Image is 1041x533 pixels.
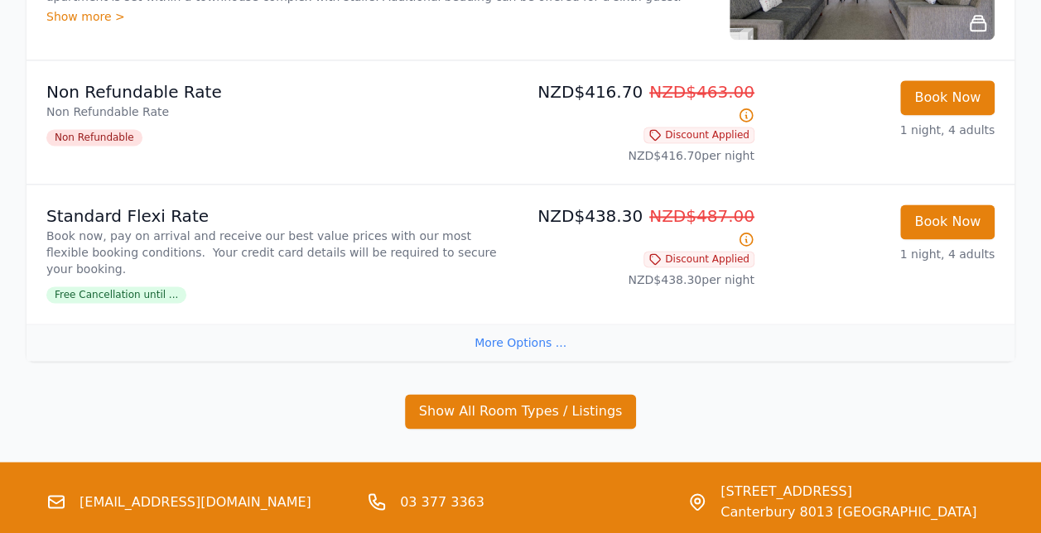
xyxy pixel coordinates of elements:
span: Non Refundable [46,129,142,146]
p: NZD$416.70 [528,80,754,127]
span: NZD$463.00 [649,82,754,102]
button: Show All Room Types / Listings [405,394,637,429]
p: Non Refundable Rate [46,80,514,103]
span: Discount Applied [643,251,754,267]
p: 1 night, 4 adults [768,122,995,138]
span: Discount Applied [643,127,754,143]
a: 03 377 3363 [400,492,484,511]
p: Non Refundable Rate [46,103,514,120]
p: NZD$416.70 per night [528,147,754,164]
a: [EMAIL_ADDRESS][DOMAIN_NAME] [80,492,311,511]
span: [STREET_ADDRESS] [721,482,976,502]
span: Canterbury 8013 [GEOGRAPHIC_DATA] [721,502,976,521]
button: Book Now [900,80,995,115]
p: Standard Flexi Rate [46,204,514,228]
p: NZD$438.30 [528,204,754,251]
p: NZD$438.30 per night [528,271,754,288]
p: Book now, pay on arrival and receive our best value prices with our most flexible booking conditi... [46,228,514,277]
p: 1 night, 4 adults [768,246,995,262]
div: Show more > [46,8,710,25]
span: NZD$487.00 [649,206,754,226]
span: Free Cancellation until ... [46,286,186,303]
button: Book Now [900,204,995,239]
div: More Options ... [27,324,1014,361]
